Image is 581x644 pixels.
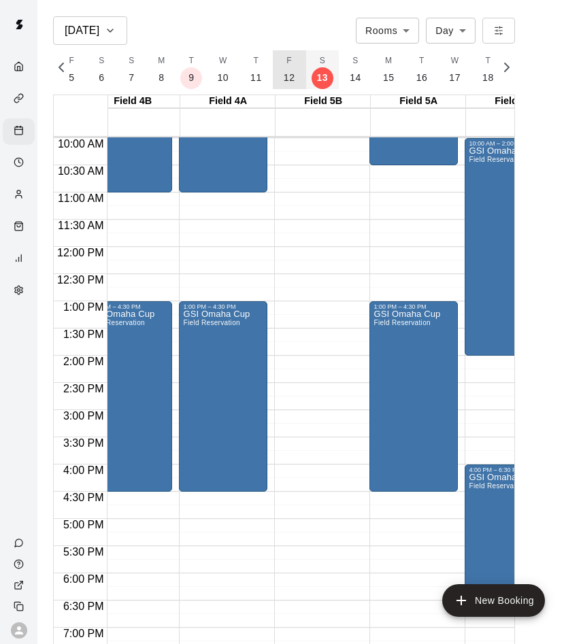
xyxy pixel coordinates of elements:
[373,303,454,310] div: 1:00 PM – 4:30 PM
[306,50,339,89] button: S13
[176,50,206,89] button: T9
[60,600,107,612] span: 6:30 PM
[465,138,553,356] div: 10:00 AM – 2:00 PM: GSI Omaha Cup
[84,84,172,192] div: 9:00 AM – 11:00 AM: GSI Omaha Cup
[466,95,561,108] div: Field 6A
[158,54,165,68] span: M
[217,71,229,85] p: 10
[53,16,127,45] button: [DATE]
[276,95,371,108] div: Field 5B
[3,575,37,596] a: View public page
[60,464,107,476] span: 4:00 PM
[5,11,33,38] img: Swift logo
[369,301,458,492] div: 1:00 PM – 4:30 PM: GSI Omaha Cup
[129,54,134,68] span: S
[69,71,74,85] p: 5
[60,301,107,313] span: 1:00 PM
[56,50,86,89] button: F5
[250,71,262,85] p: 11
[54,274,107,286] span: 12:30 PM
[416,71,428,85] p: 16
[469,156,525,163] span: Field Reservation
[129,71,134,85] p: 7
[469,140,549,147] div: 10:00 AM – 2:00 PM
[146,50,176,89] button: M8
[60,492,107,503] span: 4:30 PM
[3,554,37,575] a: Visit help center
[371,95,466,108] div: Field 5A
[88,303,168,310] div: 1:00 PM – 4:30 PM
[60,356,107,367] span: 2:00 PM
[206,50,239,89] button: W10
[317,71,329,85] p: 13
[54,192,107,204] span: 11:00 AM
[84,301,172,492] div: 1:00 PM – 4:30 PM: GSI Omaha Cup
[60,437,107,449] span: 3:30 PM
[438,50,471,89] button: W17
[179,301,267,492] div: 1:00 PM – 4:30 PM: GSI Omaha Cup
[239,50,273,89] button: T11
[60,410,107,422] span: 3:00 PM
[60,573,107,585] span: 6:00 PM
[188,71,194,85] p: 9
[116,50,146,89] button: S7
[60,519,107,530] span: 5:00 PM
[350,71,361,85] p: 14
[451,54,459,68] span: W
[54,138,107,150] span: 10:00 AM
[356,18,419,43] div: Rooms
[449,71,461,85] p: 17
[442,584,545,617] button: add
[352,54,358,68] span: S
[284,71,295,85] p: 12
[482,71,494,85] p: 18
[3,596,37,617] div: Copy public page link
[426,18,476,43] div: Day
[99,71,104,85] p: 6
[88,319,144,326] span: Field Reservation
[189,54,195,68] span: T
[60,628,107,639] span: 7:00 PM
[254,54,259,68] span: T
[469,467,549,473] div: 4:00 PM – 6:30 PM
[54,247,107,258] span: 12:00 PM
[471,50,505,89] button: T18
[339,50,372,89] button: S14
[86,50,116,89] button: S6
[85,95,180,108] div: Field 4B
[65,21,99,40] h6: [DATE]
[159,71,164,85] p: 8
[385,54,392,68] span: M
[183,303,263,310] div: 1:00 PM – 4:30 PM
[405,50,439,89] button: T16
[54,165,107,177] span: 10:30 AM
[465,464,553,600] div: 4:00 PM – 6:30 PM: GSI Omaha Cup
[273,50,306,89] button: F12
[3,532,37,554] a: Contact Us
[419,54,425,68] span: T
[180,95,276,108] div: Field 4A
[54,220,107,231] span: 11:30 AM
[183,319,239,326] span: Field Reservation
[60,383,107,394] span: 2:30 PM
[469,482,525,490] span: Field Reservation
[372,50,405,89] button: M15
[286,54,292,68] span: F
[320,54,325,68] span: S
[69,54,75,68] span: F
[486,54,491,68] span: T
[99,54,104,68] span: S
[383,71,395,85] p: 15
[60,328,107,340] span: 1:30 PM
[373,319,430,326] span: Field Reservation
[60,546,107,558] span: 5:30 PM
[219,54,227,68] span: W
